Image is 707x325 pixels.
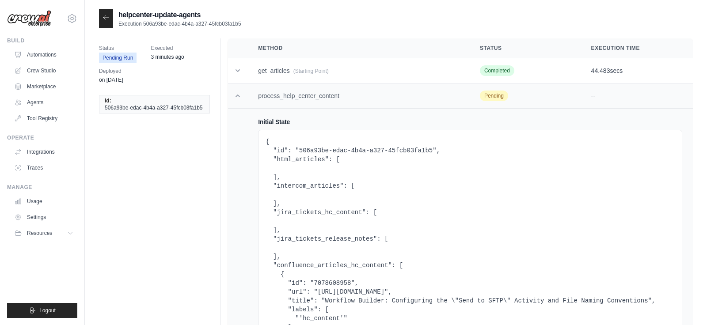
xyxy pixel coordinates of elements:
h4: Initial State [258,117,682,126]
div: Operate [7,134,77,141]
iframe: Chat Widget [663,283,707,325]
a: Traces [11,161,77,175]
span: Deployed [99,67,123,76]
th: Execution Time [581,38,693,58]
th: Method [247,38,469,58]
span: Status [99,44,137,53]
span: 44.483 [591,67,610,74]
td: get_articles [247,58,469,83]
img: Logo [7,10,51,27]
a: Agents [11,95,77,110]
span: Id: [105,97,111,104]
span: Completed [480,65,514,76]
a: Integrations [11,145,77,159]
a: Automations [11,48,77,62]
span: 506a93be-edac-4b4a-a327-45fcb03fa1b5 [105,104,203,111]
td: secs [581,58,693,83]
span: Logout [39,307,56,314]
span: -- [591,92,595,99]
td: process_help_center_content [247,83,469,109]
div: Build [7,37,77,44]
span: Resources [27,230,52,237]
button: Resources [11,226,77,240]
p: Execution 506a93be-edac-4b4a-a327-45fcb03fa1b5 [118,20,241,27]
a: Settings [11,210,77,224]
span: Executed [151,44,184,53]
a: Marketplace [11,79,77,94]
a: Crew Studio [11,64,77,78]
time: August 29, 2025 at 19:27 PST [151,54,184,60]
time: August 6, 2025 at 17:17 PST [99,77,123,83]
button: Logout [7,303,77,318]
span: Pending Run [99,53,137,63]
span: Pending [480,91,508,101]
a: Usage [11,194,77,208]
span: (Starting Point) [293,68,329,74]
th: Status [469,38,581,58]
div: Manage [7,184,77,191]
h2: helpcenter-update-agents [118,10,241,20]
a: Tool Registry [11,111,77,125]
